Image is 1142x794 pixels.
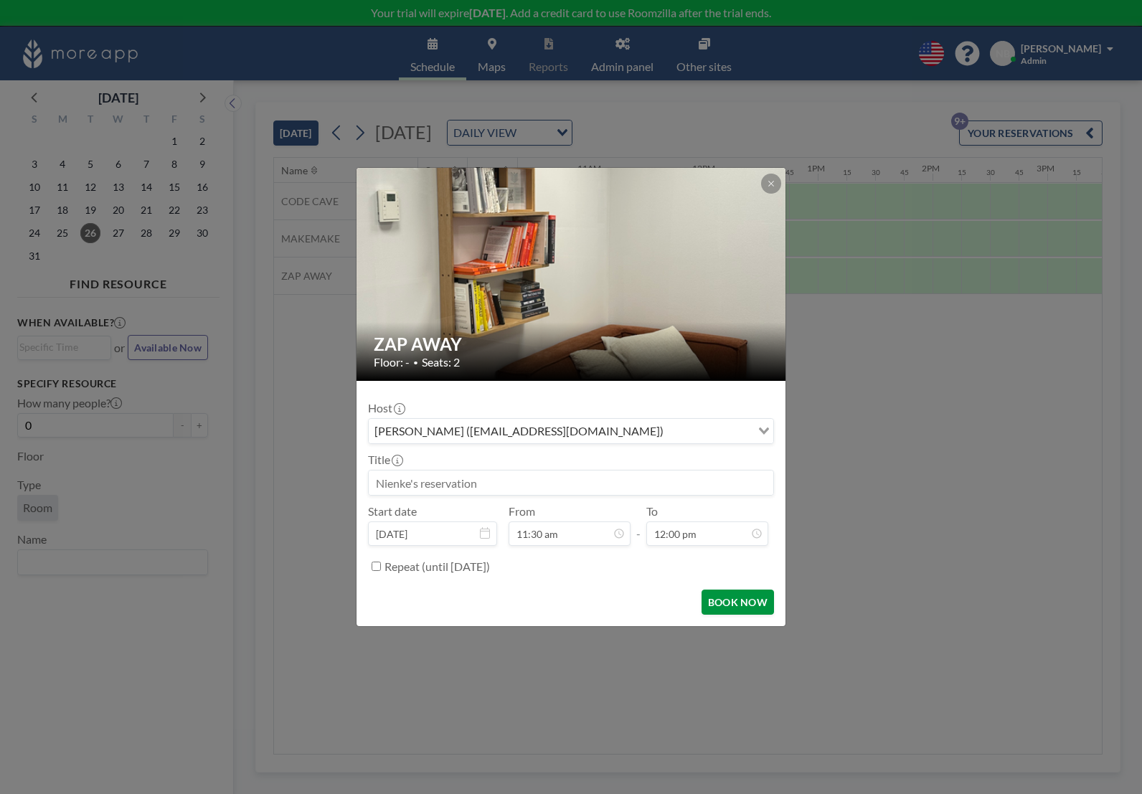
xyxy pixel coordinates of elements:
[369,419,773,443] div: Search for option
[636,509,641,541] span: -
[413,357,418,368] span: •
[368,453,402,467] label: Title
[374,334,770,355] h2: ZAP AWAY
[374,355,410,369] span: Floor: -
[509,504,535,519] label: From
[646,504,658,519] label: To
[422,355,460,369] span: Seats: 2
[368,401,404,415] label: Host
[372,422,666,440] span: [PERSON_NAME] ([EMAIL_ADDRESS][DOMAIN_NAME])
[668,422,750,440] input: Search for option
[702,590,774,615] button: BOOK NOW
[368,504,417,519] label: Start date
[384,559,490,574] label: Repeat (until [DATE])
[369,471,773,495] input: Nienke's reservation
